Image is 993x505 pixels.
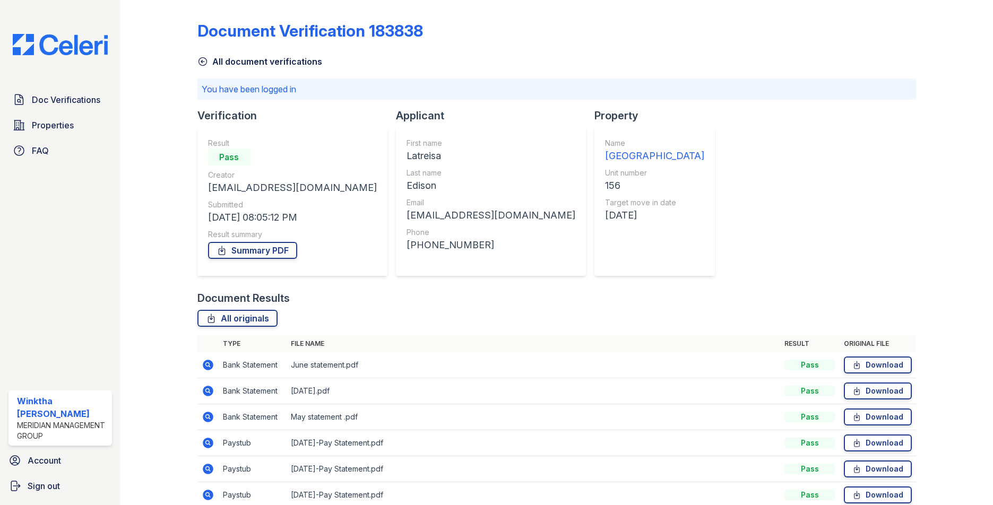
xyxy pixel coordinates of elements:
p: You have been logged in [202,83,912,95]
td: Paystub [219,456,287,482]
img: CE_Logo_Blue-a8612792a0a2168367f1c8372b55b34899dd931a85d93a1a3d3e32e68fde9ad4.png [4,34,116,55]
a: Properties [8,115,112,136]
div: Document Results [197,291,290,306]
div: Target move in date [605,197,704,208]
span: Doc Verifications [32,93,100,106]
div: 156 [605,178,704,193]
td: Bank Statement [219,352,287,378]
div: Pass [784,360,835,370]
span: Account [28,454,61,467]
div: Result [208,138,377,149]
div: [DATE] [605,208,704,223]
div: Unit number [605,168,704,178]
div: [EMAIL_ADDRESS][DOMAIN_NAME] [407,208,575,223]
div: Last name [407,168,575,178]
a: Name [GEOGRAPHIC_DATA] [605,138,704,163]
a: Account [4,450,116,471]
div: Property [594,108,723,123]
div: Applicant [396,108,594,123]
th: Type [219,335,287,352]
div: Submitted [208,199,377,210]
th: Original file [840,335,916,352]
span: FAQ [32,144,49,157]
div: Pass [784,464,835,474]
a: Download [844,460,912,477]
th: File name [287,335,780,352]
a: Sign out [4,475,116,497]
a: Download [844,486,912,503]
div: Latreisa [407,149,575,163]
div: Pass [784,438,835,448]
div: Verification [197,108,396,123]
div: Document Verification 183838 [197,21,423,40]
div: Winktha [PERSON_NAME] [17,395,108,420]
a: FAQ [8,140,112,161]
td: Paystub [219,430,287,456]
td: Bank Statement [219,378,287,404]
a: Download [844,434,912,451]
td: [DATE].pdf [287,378,780,404]
div: [GEOGRAPHIC_DATA] [605,149,704,163]
div: Pass [784,412,835,422]
div: Phone [407,227,575,238]
td: [DATE]-Pay Statement.pdf [287,430,780,456]
div: Meridian Management Group [17,420,108,441]
a: Summary PDF [208,242,297,259]
a: Download [844,382,912,399]
a: All document verifications [197,55,322,68]
div: [PHONE_NUMBER] [407,238,575,252]
th: Result [780,335,840,352]
div: Result summary [208,229,377,240]
span: Properties [32,119,74,132]
a: Doc Verifications [8,89,112,110]
div: Edison [407,178,575,193]
div: Creator [208,170,377,180]
div: Email [407,197,575,208]
div: Pass [784,386,835,396]
div: Name [605,138,704,149]
span: Sign out [28,480,60,492]
div: [EMAIL_ADDRESS][DOMAIN_NAME] [208,180,377,195]
div: First name [407,138,575,149]
a: Download [844,356,912,373]
td: June statement.pdf [287,352,780,378]
div: Pass [784,490,835,500]
td: Bank Statement [219,404,287,430]
td: May statement .pdf [287,404,780,430]
div: [DATE] 08:05:12 PM [208,210,377,225]
a: All originals [197,310,278,327]
div: Pass [208,149,251,166]
td: [DATE]-Pay Statement.pdf [287,456,780,482]
a: Download [844,408,912,425]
